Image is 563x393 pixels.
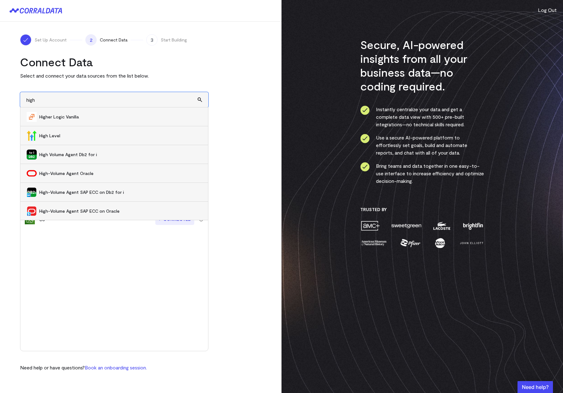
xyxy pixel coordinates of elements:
[35,37,67,43] span: Set Up Account
[27,206,37,216] img: High-Volume Agent SAP ECC on Oracle
[20,55,208,69] h2: Connect Data
[360,38,484,93] h3: Secure, AI-powered insights from all your business data—no coding required.
[146,34,158,46] span: 3
[20,72,208,79] p: Select and connect your data sources from the list below.
[27,131,37,141] img: High Level
[360,134,484,156] li: Use a secure AI-powered platform to effortlessly set goals, build and automate reports, and chat ...
[360,106,484,128] li: Instantly centralize your data and get a complete data view with 500+ pre-built integrations—no t...
[39,114,202,120] span: Higher Logic Vanilla
[360,207,484,212] h3: Trusted By
[85,34,97,46] span: 2
[27,150,37,160] img: High Volume Agent Db2 for i
[360,162,484,185] li: Bring teams and data together in one easy-to-use interface to increase efficiency and optimize de...
[432,220,451,231] img: lacoste-7a6b0538.png
[27,112,37,122] img: Higher Logic Vanilla
[459,237,484,248] img: john-elliott-25751c40.png
[85,364,147,370] a: Book an onboarding session.
[39,189,202,195] span: High-Volume Agent SAP ECC on Db2 for i
[360,134,370,143] img: ico-check-circle-4b19435c.svg
[391,220,422,231] img: sweetgreen-1d1fb32c.png
[360,237,387,248] img: amnh-5afada46.png
[23,37,29,43] img: ico-check-white-5ff98cb1.svg
[360,220,380,231] img: amc-0b11a8f1.png
[462,220,484,231] img: brightfin-a251e171.png
[39,170,202,177] span: High-Volume Agent Oracle
[20,92,208,107] input: Search and add other data sources
[27,187,37,197] img: High-Volume Agent SAP ECC on Db2 for i
[100,37,127,43] span: Connect Data
[538,6,557,14] button: Log Out
[360,162,370,172] img: ico-check-circle-4b19435c.svg
[27,168,37,178] img: High-Volume Agent Oracle
[400,237,421,248] img: pfizer-e137f5fc.png
[39,151,202,158] span: High Volume Agent Db2 for i
[360,106,370,115] img: ico-check-circle-4b19435c.svg
[39,208,202,214] span: High-Volume Agent SAP ECC on Oracle
[434,237,446,248] img: moon-juice-c312e729.png
[20,364,147,371] p: Need help or have questions?
[161,37,187,43] span: Start Building
[39,133,202,139] span: High Level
